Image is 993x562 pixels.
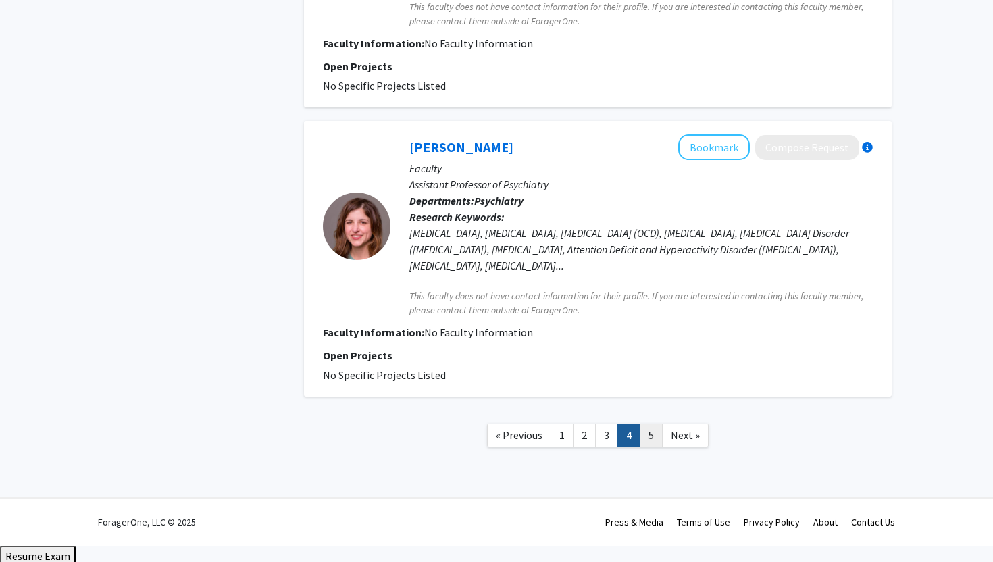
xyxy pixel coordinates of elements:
b: Research Keywords: [409,210,505,224]
a: [PERSON_NAME] [409,138,513,155]
b: Faculty Information: [323,326,424,339]
span: « Previous [496,428,542,442]
a: Next [662,424,709,447]
div: More information [862,142,873,153]
span: No Specific Projects Listed [323,79,446,93]
b: Faculty Information: [323,36,424,50]
div: [MEDICAL_DATA], [MEDICAL_DATA], [MEDICAL_DATA] (OCD), [MEDICAL_DATA], [MEDICAL_DATA] Disorder ([M... [409,225,873,274]
a: Contact Us [851,516,895,528]
a: 5 [640,424,663,447]
p: Open Projects [323,347,873,363]
span: No Faculty Information [424,326,533,339]
span: This faculty does not have contact information for their profile. If you are interested in contac... [409,289,873,317]
a: About [813,516,838,528]
button: Add Megan Loehr to Bookmarks [678,134,750,160]
nav: Page navigation [304,410,892,465]
a: Press & Media [605,516,663,528]
p: Assistant Professor of Psychiatry [409,176,873,193]
b: Departments: [409,194,474,207]
a: 2 [573,424,596,447]
a: 1 [551,424,574,447]
span: No Specific Projects Listed [323,368,446,382]
a: 4 [617,424,640,447]
p: Open Projects [323,58,873,74]
a: Privacy Policy [744,516,800,528]
p: Faculty [409,160,873,176]
b: Psychiatry [474,194,524,207]
a: 3 [595,424,618,447]
button: Compose Request to Megan Loehr [755,135,859,160]
span: Next » [671,428,700,442]
div: ForagerOne, LLC © 2025 [98,499,196,546]
span: No Faculty Information [424,36,533,50]
a: Previous [487,424,551,447]
a: Terms of Use [677,516,730,528]
iframe: Chat [10,501,57,552]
